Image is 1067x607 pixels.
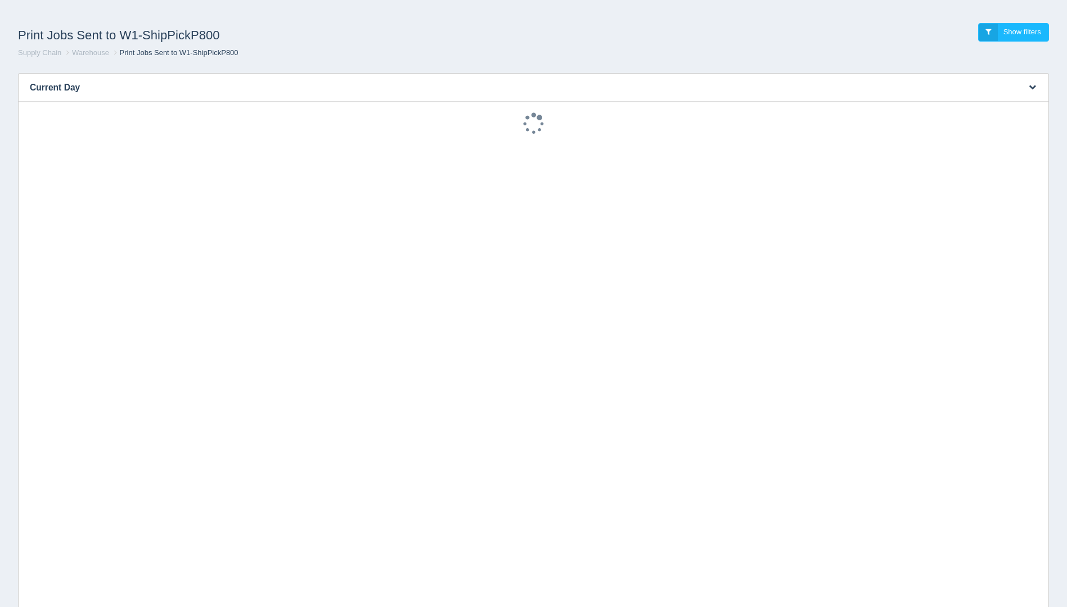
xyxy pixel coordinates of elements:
[1003,28,1041,36] span: Show filters
[19,74,1014,102] h3: Current Day
[18,23,534,48] h1: Print Jobs Sent to W1-ShipPickP800
[72,48,109,57] a: Warehouse
[978,23,1049,42] a: Show filters
[18,48,61,57] a: Supply Chain
[111,48,238,58] li: Print Jobs Sent to W1-ShipPickP800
